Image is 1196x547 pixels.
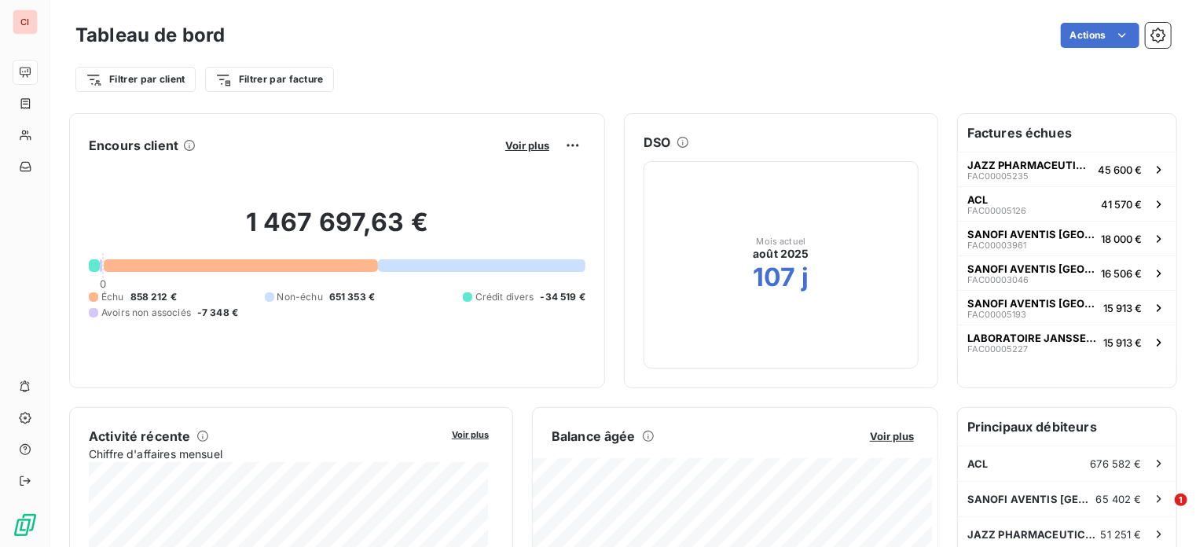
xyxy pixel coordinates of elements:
span: 51 251 € [1101,528,1142,541]
button: JAZZ PHARMACEUTICALS [GEOGRAPHIC_DATA]FAC0000523545 600 € [958,152,1176,186]
span: FAC00005235 [967,171,1029,181]
span: 15 913 € [1103,302,1142,314]
span: FAC00005227 [967,344,1028,354]
button: Voir plus [865,429,919,443]
span: Voir plus [452,429,489,440]
span: 41 570 € [1101,198,1142,211]
span: -7 348 € [197,306,238,320]
span: Échu [101,290,124,304]
button: Voir plus [501,138,554,152]
iframe: Intercom live chat [1143,494,1180,531]
span: Avoirs non associés [101,306,191,320]
span: 15 913 € [1103,336,1142,349]
span: JAZZ PHARMACEUTICALS [GEOGRAPHIC_DATA] [967,528,1101,541]
span: JAZZ PHARMACEUTICALS [GEOGRAPHIC_DATA] [967,159,1091,171]
span: Chiffre d'affaires mensuel [89,446,441,462]
h6: Balance âgée [552,427,636,446]
h6: Factures échues [958,114,1176,152]
span: -34 519 € [541,290,585,304]
h2: 107 [753,262,795,293]
h2: 1 467 697,63 € [89,207,585,254]
span: 651 353 € [329,290,375,304]
button: Actions [1061,23,1139,48]
h2: j [802,262,809,293]
span: 65 402 € [1096,493,1142,505]
span: SANOFI AVENTIS [GEOGRAPHIC_DATA] [967,297,1097,310]
span: FAC00003961 [967,240,1026,250]
span: Voir plus [870,430,914,442]
span: août 2025 [753,246,809,262]
span: SANOFI AVENTIS [GEOGRAPHIC_DATA] [967,262,1095,275]
h6: Principaux débiteurs [958,408,1176,446]
span: ACL [967,457,988,470]
span: FAC00003046 [967,275,1029,285]
span: Non-échu [277,290,323,304]
button: ACLFAC0000512641 570 € [958,186,1176,221]
button: Filtrer par facture [205,67,334,92]
span: ACL [967,193,988,206]
span: Voir plus [505,139,549,152]
span: 1 [1175,494,1187,506]
span: FAC00005126 [967,206,1026,215]
button: SANOFI AVENTIS [GEOGRAPHIC_DATA]FAC0000304616 506 € [958,255,1176,290]
span: SANOFI AVENTIS [GEOGRAPHIC_DATA] [967,228,1095,240]
h6: Encours client [89,136,178,155]
span: 676 582 € [1091,457,1142,470]
span: 18 000 € [1101,233,1142,245]
button: SANOFI AVENTIS [GEOGRAPHIC_DATA]FAC0000396118 000 € [958,221,1176,255]
h6: DSO [644,133,670,152]
button: Voir plus [447,427,493,441]
span: FAC00005193 [967,310,1026,319]
button: Filtrer par client [75,67,196,92]
span: LABORATOIRE JANSSEN-CILAG SA [967,332,1097,344]
span: Crédit divers [475,290,534,304]
span: 45 600 € [1098,163,1142,176]
div: CI [13,9,38,35]
span: 0 [100,277,106,290]
button: LABORATOIRE JANSSEN-CILAG SAFAC0000522715 913 € [958,325,1176,359]
button: SANOFI AVENTIS [GEOGRAPHIC_DATA]FAC0000519315 913 € [958,290,1176,325]
span: 858 212 € [130,290,177,304]
h3: Tableau de bord [75,21,225,50]
span: Mois actuel [757,237,806,246]
img: Logo LeanPay [13,512,38,538]
span: SANOFI AVENTIS [GEOGRAPHIC_DATA] [967,493,1096,505]
h6: Activité récente [89,427,190,446]
span: 16 506 € [1101,267,1142,280]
